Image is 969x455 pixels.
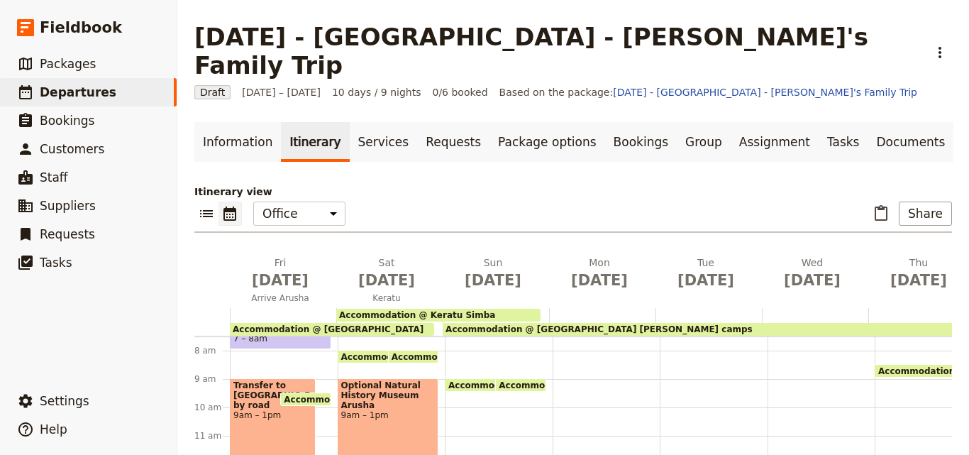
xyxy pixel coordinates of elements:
[194,185,952,199] p: Itinerary view
[874,256,963,291] h2: Thu
[448,256,538,291] h2: Sun
[417,122,489,162] a: Requests
[284,395,481,404] span: Accommodation @ [GEOGRAPHIC_DATA]
[388,350,438,363] div: Accommodation @ Keratu Simba
[555,270,644,291] span: [DATE]
[194,122,281,162] a: Information
[218,202,242,226] button: Calendar view
[768,256,857,291] h2: Wed
[338,350,423,363] div: Accommodation @ [GEOGRAPHIC_DATA]
[194,430,230,442] div: 11 am
[661,256,751,291] h2: Tue
[40,227,95,241] span: Requests
[443,323,966,336] div: Accommodation @ [GEOGRAPHIC_DATA] [PERSON_NAME] camps
[433,85,488,99] span: 0/6 booked
[40,57,96,71] span: Packages
[677,122,731,162] a: Group
[40,85,116,99] span: Departures
[332,85,421,99] span: 10 days / 9 nights
[40,114,94,128] span: Bookings
[233,410,312,420] span: 9am – 1pm
[339,310,495,320] span: Accommodation @ Keratu Simba
[768,270,857,291] span: [DATE]
[242,85,321,99] span: [DATE] – [DATE]
[40,142,104,156] span: Customers
[233,324,423,334] span: Accommodation @ [GEOGRAPHIC_DATA]
[342,256,431,291] h2: Sat
[236,256,325,291] h2: Fri
[194,202,218,226] button: List view
[661,270,751,291] span: [DATE]
[233,334,267,344] span: 7 – 8am
[280,393,331,406] div: Accommodation @ [GEOGRAPHIC_DATA]
[445,378,531,392] div: Accommodation @ Keratu Simba
[448,380,611,390] span: Accommodation @ Keratu Simba
[762,256,868,297] button: Wed [DATE]
[489,122,604,162] a: Package options
[194,373,230,385] div: 9 am
[899,202,952,226] button: Share
[40,17,122,38] span: Fieldbook
[40,170,68,185] span: Staff
[613,87,917,98] a: [DATE] - [GEOGRAPHIC_DATA] - [PERSON_NAME]'s Family Trip
[819,122,868,162] a: Tasks
[40,422,67,437] span: Help
[194,85,231,99] span: Draft
[445,324,753,334] span: Accommodation @ [GEOGRAPHIC_DATA] [PERSON_NAME] camps
[230,292,331,304] span: Arrive Arusha
[342,270,431,291] span: [DATE]
[233,380,312,410] span: Transfer to [GEOGRAPHIC_DATA] by road
[336,309,541,322] div: Accommodation @ Keratu Simba
[605,122,677,162] a: Bookings
[40,256,72,270] span: Tasks
[194,402,230,413] div: 10 am
[499,380,812,390] span: Accommodation @ [GEOGRAPHIC_DATA] [PERSON_NAME] camps
[194,345,230,356] div: 8 am
[392,352,554,361] span: Accommodation @ Keratu Simba
[341,380,436,410] span: Optional Natural History Museum Arusha
[448,270,538,291] span: [DATE]
[40,199,96,213] span: Suppliers
[341,352,538,361] span: Accommodation @ [GEOGRAPHIC_DATA]
[869,202,893,226] button: Paste itinerary item
[499,85,917,99] span: Based on the package:
[230,323,434,336] div: Accommodation @ [GEOGRAPHIC_DATA]
[928,40,952,65] button: Actions
[341,410,436,420] span: 9am – 1pm
[868,122,953,162] a: Documents
[230,256,336,308] button: Fri [DATE]Arrive Arusha
[874,270,963,291] span: [DATE]
[236,270,325,291] span: [DATE]
[336,292,437,304] span: Keratu
[194,23,919,80] h1: [DATE] - [GEOGRAPHIC_DATA] - [PERSON_NAME]'s Family Trip
[655,256,762,297] button: Tue [DATE]
[731,122,819,162] a: Assignment
[281,122,349,162] a: Itinerary
[549,256,655,297] button: Mon [DATE]
[336,256,443,308] button: Sat [DATE]Keratu
[555,256,644,291] h2: Mon
[350,122,418,162] a: Services
[40,394,89,408] span: Settings
[495,378,546,392] div: Accommodation @ [GEOGRAPHIC_DATA] [PERSON_NAME] camps
[443,256,549,297] button: Sun [DATE]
